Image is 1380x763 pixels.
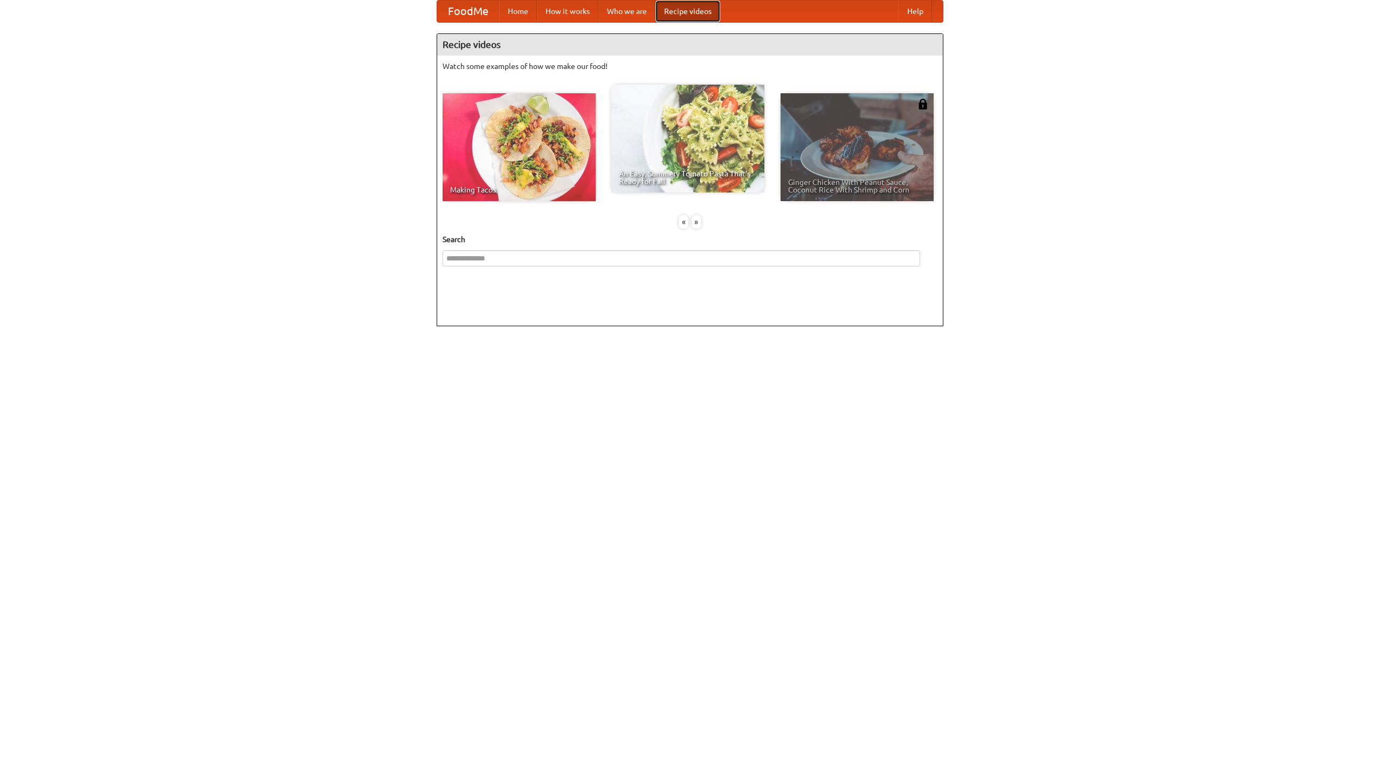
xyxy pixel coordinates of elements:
a: Who we are [598,1,655,22]
a: FoodMe [437,1,499,22]
a: An Easy, Summery Tomato Pasta That's Ready for Fall [611,85,764,193]
p: Watch some examples of how we make our food! [443,61,937,72]
a: Recipe videos [655,1,720,22]
img: 483408.png [917,99,928,109]
span: Making Tacos [450,186,588,194]
a: Making Tacos [443,93,596,201]
a: Home [499,1,537,22]
a: Help [899,1,932,22]
div: » [692,215,701,229]
h4: Recipe videos [437,34,943,56]
h5: Search [443,234,937,245]
span: An Easy, Summery Tomato Pasta That's Ready for Fall [619,170,757,185]
a: How it works [537,1,598,22]
div: « [679,215,688,229]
